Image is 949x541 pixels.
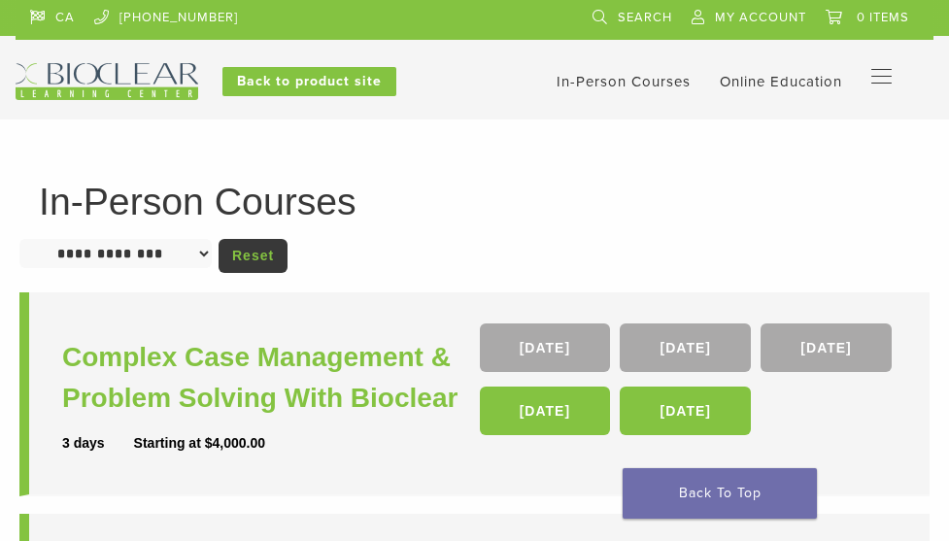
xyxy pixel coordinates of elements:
[557,73,691,90] a: In-Person Courses
[39,183,910,220] h1: In-Person Courses
[62,337,480,419] a: Complex Case Management & Problem Solving With Bioclear
[620,323,751,372] a: [DATE]
[480,323,611,372] a: [DATE]
[761,323,892,372] a: [DATE]
[480,323,898,445] div: , , , ,
[222,67,396,96] a: Back to product site
[16,63,198,100] img: Bioclear
[720,73,842,90] a: Online Education
[871,63,919,92] nav: Primary Navigation
[618,10,672,25] span: Search
[62,433,134,454] div: 3 days
[620,387,751,435] a: [DATE]
[857,10,909,25] span: 0 items
[480,387,611,435] a: [DATE]
[219,239,288,273] a: Reset
[134,433,265,454] div: Starting at $4,000.00
[623,468,817,519] a: Back To Top
[715,10,806,25] span: My Account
